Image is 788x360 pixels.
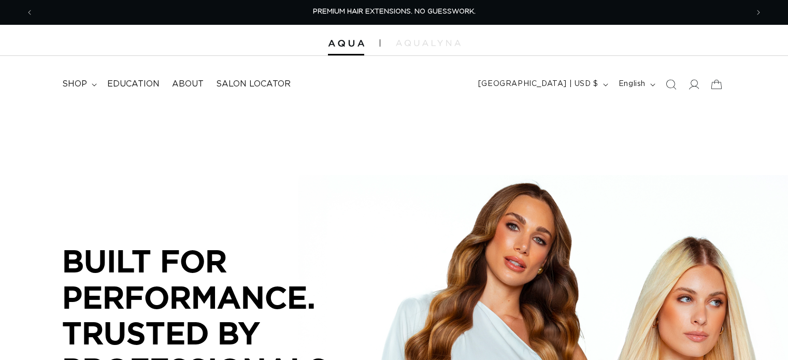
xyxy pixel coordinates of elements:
button: [GEOGRAPHIC_DATA] | USD $ [472,75,612,94]
span: [GEOGRAPHIC_DATA] | USD $ [478,79,598,90]
a: About [166,73,210,96]
a: Education [101,73,166,96]
button: Previous announcement [18,3,41,22]
summary: Search [660,73,682,96]
span: Education [107,79,160,90]
button: Next announcement [747,3,770,22]
img: Aqua Hair Extensions [328,40,364,47]
span: Salon Locator [216,79,291,90]
img: aqualyna.com [396,40,461,46]
span: About [172,79,204,90]
span: shop [62,79,87,90]
button: English [612,75,660,94]
a: Salon Locator [210,73,297,96]
summary: shop [56,73,101,96]
span: English [619,79,646,90]
span: PREMIUM HAIR EXTENSIONS. NO GUESSWORK. [313,8,476,15]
